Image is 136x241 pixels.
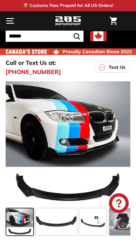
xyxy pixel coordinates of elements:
inbox-online-store-chat: Shopify online store chat [107,193,131,215]
p: Text Us [109,64,125,71]
p: 📦 Customs Fees Prepaid for All US Orders! [23,2,113,9]
img: Logo_285_Motorsport_areodynamics_components [55,15,81,27]
a: [PHONE_NUMBER] [6,67,61,76]
a: Text Us [94,62,130,73]
p: Call or Text Us at: [6,58,56,67]
a: Cart [106,12,120,30]
input: Search [6,31,84,42]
